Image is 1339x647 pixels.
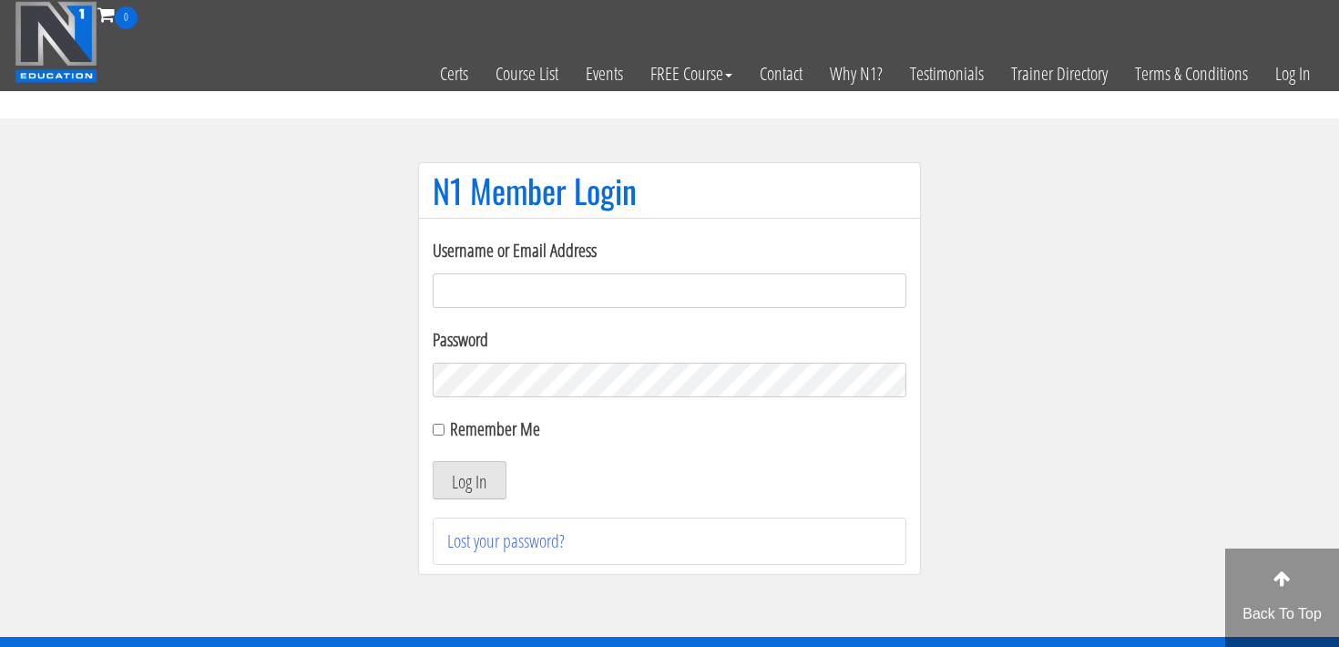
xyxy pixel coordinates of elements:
[426,29,482,118] a: Certs
[896,29,997,118] a: Testimonials
[637,29,746,118] a: FREE Course
[115,6,138,29] span: 0
[816,29,896,118] a: Why N1?
[450,416,540,441] label: Remember Me
[433,326,906,354] label: Password
[482,29,572,118] a: Course List
[97,2,138,26] a: 0
[1262,29,1324,118] a: Log In
[572,29,637,118] a: Events
[433,461,506,499] button: Log In
[1121,29,1262,118] a: Terms & Conditions
[746,29,816,118] a: Contact
[447,529,565,553] a: Lost your password?
[433,237,906,264] label: Username or Email Address
[997,29,1121,118] a: Trainer Directory
[433,172,906,209] h1: N1 Member Login
[15,1,97,83] img: n1-education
